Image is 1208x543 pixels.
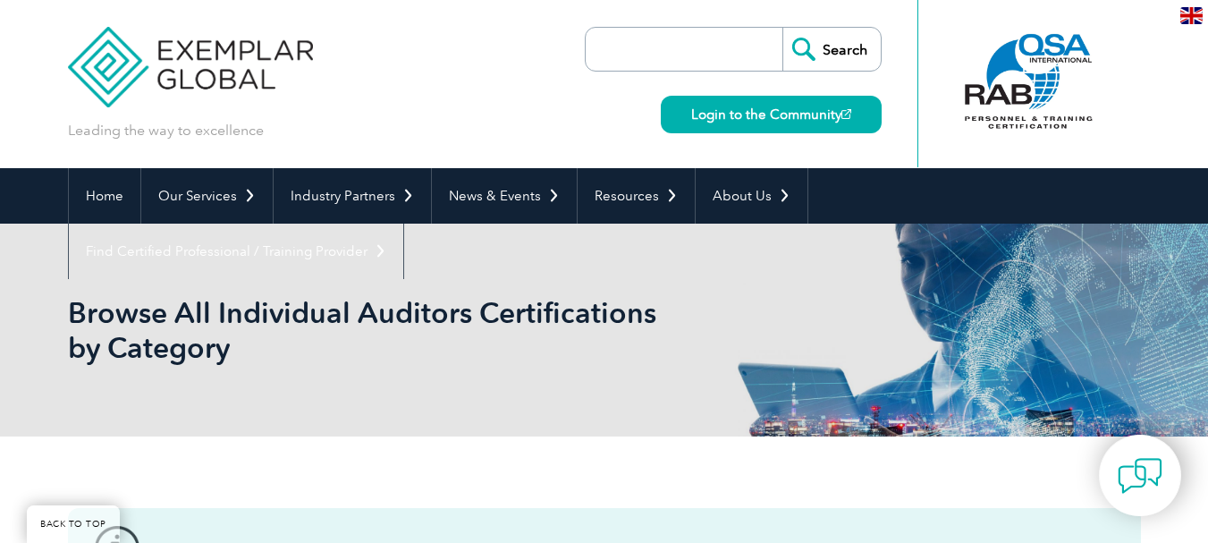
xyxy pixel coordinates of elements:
[1180,7,1203,24] img: en
[841,109,851,119] img: open_square.png
[578,168,695,224] a: Resources
[1118,454,1162,498] img: contact-chat.png
[696,168,807,224] a: About Us
[68,121,264,140] p: Leading the way to excellence
[141,168,273,224] a: Our Services
[68,295,755,365] h1: Browse All Individual Auditors Certifications by Category
[661,96,882,133] a: Login to the Community
[782,28,881,71] input: Search
[69,224,403,279] a: Find Certified Professional / Training Provider
[274,168,431,224] a: Industry Partners
[432,168,577,224] a: News & Events
[27,505,120,543] a: BACK TO TOP
[69,168,140,224] a: Home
